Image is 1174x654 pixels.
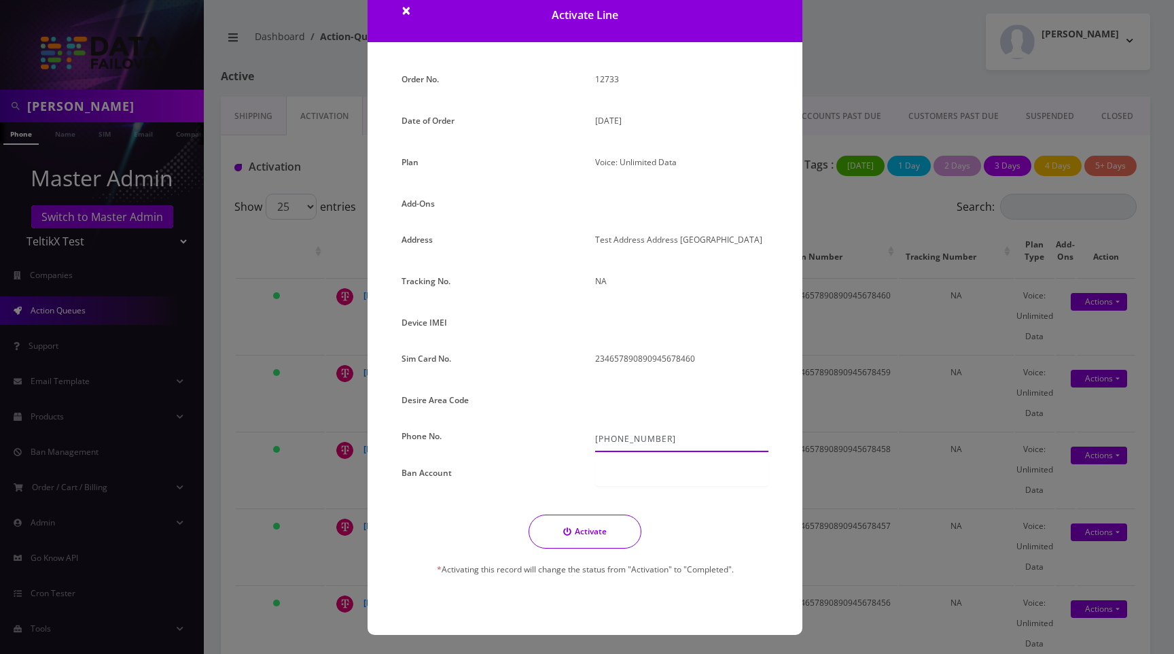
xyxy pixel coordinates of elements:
[402,230,433,249] label: Address
[402,271,450,291] label: Tracking No.
[595,152,768,172] p: Voice: Unlimited Data
[595,271,768,291] p: NA
[402,194,435,213] label: Add-Ons
[402,313,447,332] label: Device IMEI
[595,111,768,131] p: [DATE]
[402,69,439,89] label: Order No.
[402,463,452,483] label: Ban Account
[402,2,411,18] button: Close
[402,152,419,172] label: Plan
[402,390,469,410] label: Desire Area Code
[595,349,768,368] p: 234657890890945678460
[595,230,768,249] p: Test Address Address [GEOGRAPHIC_DATA]
[402,349,451,368] label: Sim Card No.
[402,111,455,131] label: Date of Order
[402,426,442,446] label: Phone No.
[529,515,641,549] button: Activate
[402,560,768,579] p: Activating this record will change the status from "Activation" to "Completed".
[595,69,768,89] p: 12733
